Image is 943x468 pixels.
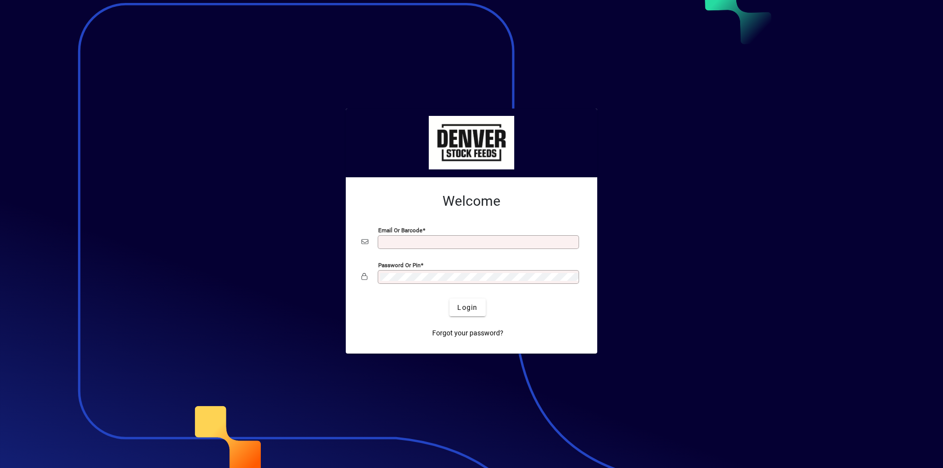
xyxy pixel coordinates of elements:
[457,303,477,313] span: Login
[449,299,485,316] button: Login
[432,328,503,338] span: Forgot your password?
[428,324,507,342] a: Forgot your password?
[378,262,420,269] mat-label: Password or Pin
[378,227,422,234] mat-label: Email or Barcode
[361,193,582,210] h2: Welcome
